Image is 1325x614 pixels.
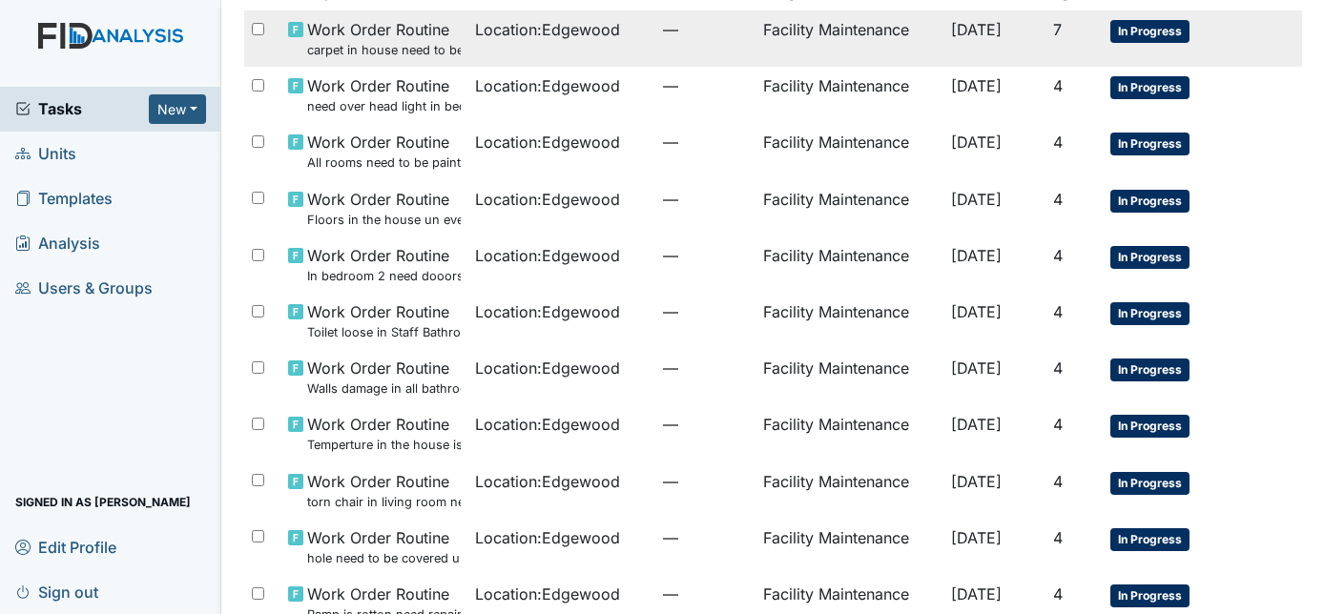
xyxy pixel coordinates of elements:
span: In Progress [1110,246,1190,269]
span: In Progress [1110,472,1190,495]
span: 4 [1053,76,1063,95]
span: Location : Edgewood [476,131,621,153]
small: Walls damage in all bathrooms need repair [307,379,461,398]
span: — [663,470,748,493]
span: 4 [1053,302,1063,321]
span: [DATE] [951,133,1002,152]
span: — [663,131,748,153]
span: Location : Edgewood [476,244,621,267]
td: Facility Maintenance [756,67,943,123]
span: Work Order Routine need over head light in bedroom one [307,74,461,115]
span: [DATE] [951,584,1002,604]
td: Facility Maintenance [756,10,943,67]
span: 4 [1053,472,1063,491]
span: — [663,74,748,97]
span: Location : Edgewood [476,526,621,549]
span: [DATE] [951,358,1002,378]
span: [DATE] [951,415,1002,434]
a: Tasks [15,97,149,120]
span: Sign out [15,577,98,606]
span: [DATE] [951,528,1002,547]
span: Signed in as [PERSON_NAME] [15,487,191,517]
span: Work Order Routine carpet in house need to be clean [307,18,461,59]
span: — [663,300,748,323]
small: All rooms need to be painted [307,153,461,172]
span: [DATE] [951,76,1002,95]
span: [DATE] [951,20,1002,39]
span: Work Order Routine In bedroom 2 need dooors put up to closet [307,244,461,285]
span: [DATE] [951,302,1002,321]
small: In bedroom 2 need dooors put up to closet [307,267,461,285]
span: In Progress [1110,190,1190,213]
small: Temperture in the house is too high whole house [307,436,461,454]
td: Facility Maintenance [756,462,943,519]
span: 4 [1053,190,1063,209]
span: 4 [1053,415,1063,434]
span: Location : Edgewood [476,300,621,323]
span: Edit Profile [15,532,116,562]
span: — [663,18,748,41]
span: Work Order Routine torn chair in living room need painted [307,470,461,511]
span: In Progress [1110,415,1190,438]
span: In Progress [1110,20,1190,43]
span: In Progress [1110,528,1190,551]
span: In Progress [1110,302,1190,325]
span: Location : Edgewood [476,188,621,211]
span: — [663,413,748,436]
span: In Progress [1110,584,1190,607]
span: — [663,583,748,605]
small: hole need to be covered up in back yard [307,549,461,567]
span: Users & Groups [15,274,153,303]
span: — [663,357,748,379]
span: Work Order Routine Temperture in the house is too high whole house [307,413,461,454]
small: need over head light in bedroom one [307,97,461,115]
span: Location : Edgewood [476,18,621,41]
span: Location : Edgewood [476,413,621,436]
span: 4 [1053,133,1063,152]
span: Templates [15,184,113,214]
td: Facility Maintenance [756,180,943,236]
button: New [149,94,206,124]
span: — [663,188,748,211]
span: In Progress [1110,133,1190,155]
td: Facility Maintenance [756,405,943,461]
span: Work Order Routine Walls damage in all bathrooms need repair [307,357,461,398]
span: In Progress [1110,76,1190,99]
td: Facility Maintenance [756,349,943,405]
span: 4 [1053,246,1063,265]
small: Floors in the house un even whole house [307,211,461,229]
span: Analysis [15,229,100,258]
td: Facility Maintenance [756,293,943,349]
span: — [663,244,748,267]
span: Work Order Routine Toilet loose in Staff Bathroom [307,300,461,341]
span: Units [15,139,76,169]
span: 7 [1053,20,1062,39]
span: 4 [1053,528,1063,547]
span: Work Order Routine All rooms need to be painted [307,131,461,172]
span: — [663,526,748,549]
small: Toilet loose in Staff Bathroom [307,323,461,341]
span: Location : Edgewood [476,74,621,97]
td: Facility Maintenance [756,236,943,293]
span: [DATE] [951,246,1002,265]
span: Work Order Routine hole need to be covered up in back yard [307,526,461,567]
span: 4 [1053,358,1063,378]
small: torn chair in living room need painted [307,493,461,511]
span: Location : Edgewood [476,470,621,493]
span: Work Order Routine Floors in the house un even whole house [307,188,461,229]
span: Location : Edgewood [476,357,621,379]
span: In Progress [1110,358,1190,381]
span: Location : Edgewood [476,583,621,605]
span: [DATE] [951,472,1002,491]
td: Facility Maintenance [756,519,943,575]
span: [DATE] [951,190,1002,209]
span: 4 [1053,584,1063,604]
td: Facility Maintenance [756,123,943,179]
small: carpet in house need to be clean [307,41,461,59]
